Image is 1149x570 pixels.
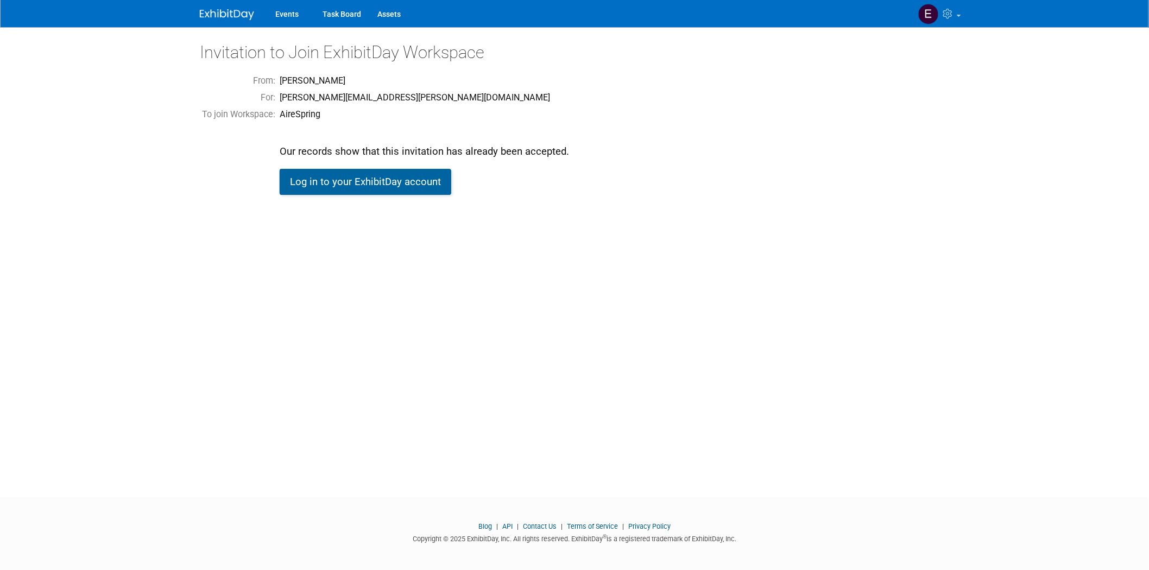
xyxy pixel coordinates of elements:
img: erica arjona [918,4,939,24]
td: From: [200,73,277,90]
td: [PERSON_NAME][EMAIL_ADDRESS][PERSON_NAME][DOMAIN_NAME] [277,90,571,106]
td: To join Workspace: [200,106,277,123]
sup: ® [603,534,607,540]
a: Contact Us [523,522,557,530]
a: Log in to your ExhibitDay account [280,169,451,195]
a: API [502,522,513,530]
h2: Invitation to Join ExhibitDay Workspace [200,43,949,62]
td: [PERSON_NAME] [277,73,571,90]
div: Our records show that this invitation has already been accepted. [280,125,569,159]
span: | [620,522,627,530]
span: | [494,522,501,530]
a: Blog [478,522,492,530]
span: | [558,522,565,530]
img: ExhibitDay [200,9,254,20]
td: For: [200,90,277,106]
td: AireSpring [277,106,571,123]
a: Terms of Service [567,522,618,530]
a: Privacy Policy [628,522,671,530]
span: | [514,522,521,530]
